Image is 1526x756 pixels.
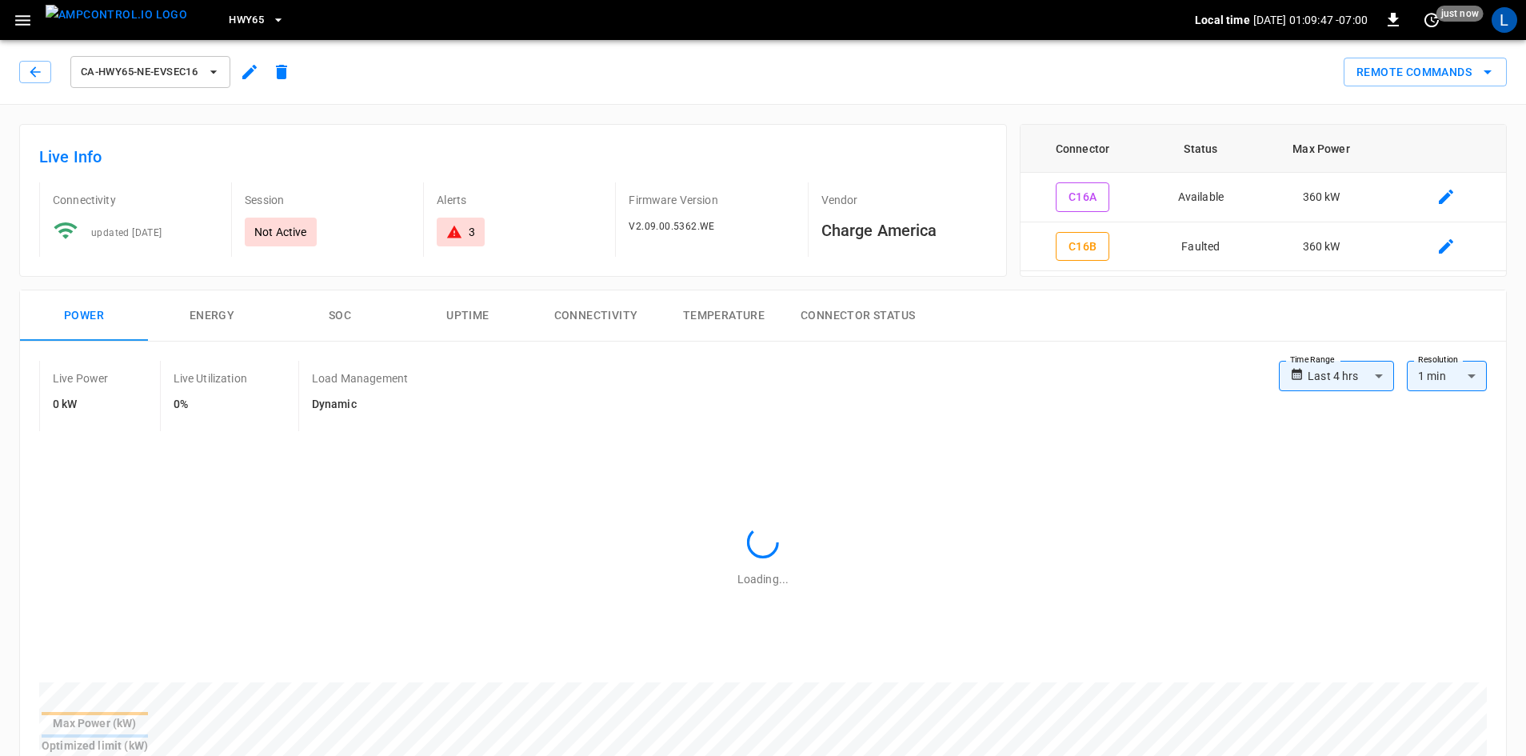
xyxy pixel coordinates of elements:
[53,396,109,414] h6: 0 kW
[469,224,475,240] div: 3
[1195,12,1250,28] p: Local time
[1418,354,1458,366] label: Resolution
[312,396,408,414] h6: Dynamic
[737,573,789,586] span: Loading...
[174,370,247,386] p: Live Utilization
[174,396,247,414] h6: 0%
[1344,58,1507,87] button: Remote Commands
[245,192,410,208] p: Session
[821,192,987,208] p: Vendor
[788,290,928,342] button: Connector Status
[1256,173,1386,222] td: 360 kW
[53,370,109,386] p: Live Power
[660,290,788,342] button: Temperature
[53,192,218,208] p: Connectivity
[629,221,714,232] span: V2.09.00.5362.WE
[91,227,162,238] span: updated [DATE]
[312,370,408,386] p: Load Management
[1144,222,1256,272] td: Faulted
[1144,173,1256,222] td: Available
[254,224,307,240] p: Not Active
[1419,7,1444,33] button: set refresh interval
[229,11,264,30] span: HWY65
[1021,125,1145,173] th: Connector
[81,63,199,82] span: ca-hwy65-ne-evseC16
[1256,222,1386,272] td: 360 kW
[1436,6,1484,22] span: just now
[437,192,602,208] p: Alerts
[148,290,276,342] button: Energy
[20,290,148,342] button: Power
[1492,7,1517,33] div: profile-icon
[1021,125,1506,271] table: connector table
[222,5,291,36] button: HWY65
[821,218,987,243] h6: Charge America
[1056,232,1110,262] button: C16B
[1253,12,1368,28] p: [DATE] 01:09:47 -07:00
[1308,361,1394,391] div: Last 4 hrs
[1407,361,1487,391] div: 1 min
[276,290,404,342] button: SOC
[532,290,660,342] button: Connectivity
[1256,125,1386,173] th: Max Power
[1144,125,1256,173] th: Status
[46,5,187,25] img: ampcontrol.io logo
[629,192,794,208] p: Firmware Version
[1290,354,1335,366] label: Time Range
[1344,58,1507,87] div: remote commands options
[70,56,230,88] button: ca-hwy65-ne-evseC16
[404,290,532,342] button: Uptime
[39,144,987,170] h6: Live Info
[1056,182,1110,212] button: C16A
